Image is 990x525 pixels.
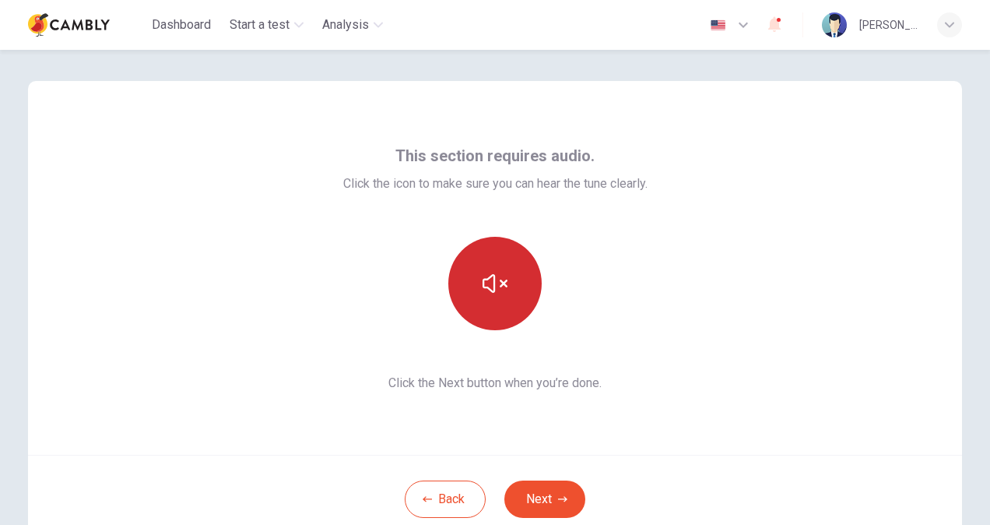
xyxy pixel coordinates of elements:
[223,11,310,39] button: Start a test
[343,174,648,193] span: Click the icon to make sure you can hear the tune clearly.
[146,11,217,39] button: Dashboard
[708,19,728,31] img: en
[316,11,389,39] button: Analysis
[322,16,369,34] span: Analysis
[859,16,918,34] div: [PERSON_NAME]
[230,16,290,34] span: Start a test
[395,143,595,168] span: This section requires audio.
[28,9,110,41] img: Cambly logo
[822,12,847,37] img: Profile picture
[152,16,211,34] span: Dashboard
[405,481,486,518] button: Back
[28,9,146,41] a: Cambly logo
[504,481,585,518] button: Next
[343,374,648,393] span: Click the Next button when you’re done.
